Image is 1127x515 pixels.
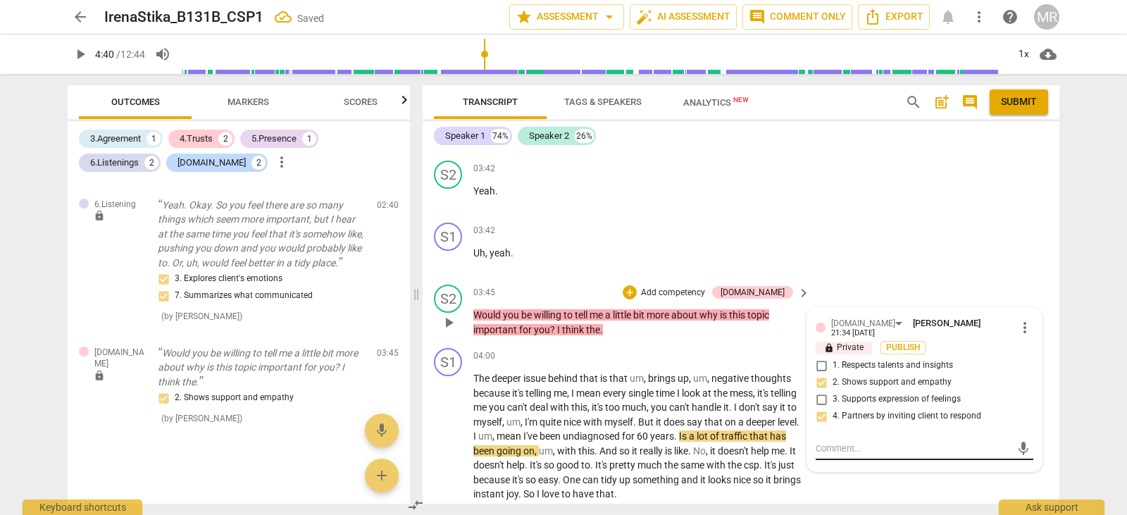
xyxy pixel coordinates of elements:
[373,467,390,484] span: add
[485,247,490,259] span: ,
[1034,4,1059,30] button: MR
[144,156,158,170] div: 2
[810,408,1028,425] label: Coach partners with the client by inviting the client to respond in any way to the coach's contri...
[605,402,622,413] span: too
[275,8,324,25] div: All changes saved
[633,416,638,428] span: .
[778,459,795,471] span: just
[785,445,790,457] span: .
[990,89,1048,115] button: Please Do Not Submit until your Assessment is Complete
[473,416,502,428] span: myself
[592,402,605,413] span: it's
[72,8,89,25] span: arrow_back
[150,42,175,67] button: Volume
[537,488,542,500] span: I
[473,225,495,237] span: 03:42
[749,8,766,25] span: comment
[734,402,739,413] span: I
[692,402,723,413] span: handle
[473,309,503,321] span: Would
[521,309,534,321] span: be
[554,387,567,399] span: me
[810,391,1028,408] label: Coach acknowledges and supports the client's expression of feelings, perceptions, concerns, belie...
[630,373,644,384] span: Filler word
[434,285,462,313] div: Change speaker
[753,474,766,485] span: so
[600,373,609,384] span: is
[544,459,556,471] span: so
[1001,95,1037,109] span: Submit
[595,459,609,471] span: It's
[583,474,601,485] span: can
[790,445,796,457] span: It
[473,402,489,413] span: me
[473,459,506,471] span: doesn't
[622,430,637,442] span: for
[567,387,571,399] span: ,
[473,445,497,457] span: been
[111,97,160,107] span: Outcomes
[587,402,592,413] span: ,
[824,343,834,353] span: lock
[218,132,232,146] div: 2
[613,309,633,321] span: little
[548,373,580,384] span: behind
[519,324,534,335] span: for
[601,474,619,485] span: tidy
[440,314,457,331] span: play_arrow
[365,414,399,447] button: Add voice note
[997,4,1023,30] a: Help
[473,474,512,485] span: because
[251,132,297,146] div: 5.Presence
[581,459,590,471] span: to
[637,459,664,471] span: much
[682,387,702,399] span: look
[689,430,697,442] span: a
[178,156,246,170] div: [DOMAIN_NAME]
[575,129,594,143] div: 26%
[302,132,316,146] div: 1
[344,97,378,107] span: Scores
[521,416,525,428] span: ,
[373,422,390,439] span: mic
[550,402,571,413] span: with
[503,309,521,321] span: you
[609,459,637,471] span: pretty
[491,129,510,143] div: 74%
[407,497,424,514] span: compare_arrows
[640,445,665,457] span: really
[725,416,738,428] span: on
[437,311,460,334] button: Play
[744,459,759,471] span: csp
[530,402,550,413] span: deal
[95,49,114,60] span: 4:40
[831,317,895,330] div: [DOMAIN_NAME]
[633,309,647,321] span: bit
[525,474,538,485] span: so
[699,309,720,321] span: why
[637,430,650,442] span: 60
[810,374,1028,391] label: Coach shows support, empathy and concern for the client
[636,8,730,25] span: AI Assessment
[674,430,679,442] span: .
[665,445,674,457] span: is
[445,129,485,143] div: Speaker 1
[669,402,692,413] span: can't
[704,416,725,428] span: that
[688,445,693,457] span: .
[749,8,846,25] span: Comment only
[971,8,988,25] span: more_vert
[687,416,704,428] span: say
[671,309,699,321] span: about
[489,402,507,413] span: you
[1040,46,1057,63] span: cloud_download
[497,430,523,442] span: mean
[656,387,677,399] span: time
[603,387,628,399] span: every
[619,474,633,485] span: up
[751,373,791,384] span: thoughts
[710,445,718,457] span: it
[561,488,573,500] span: to
[516,8,533,25] span: star
[747,309,769,321] span: topic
